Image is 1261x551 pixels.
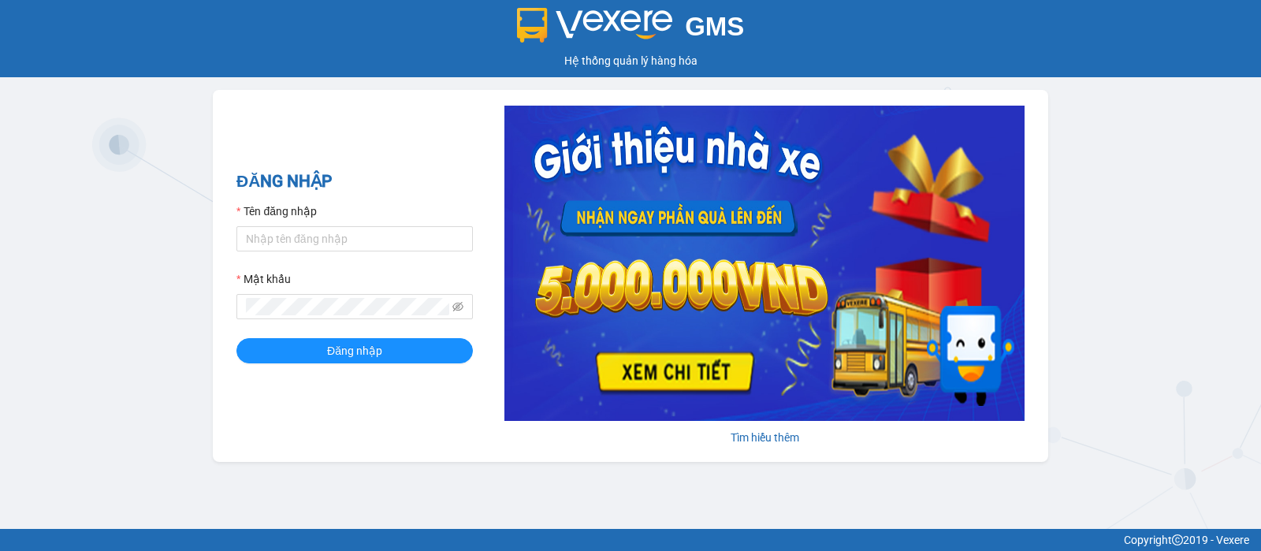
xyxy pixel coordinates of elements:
[4,52,1257,69] div: Hệ thống quản lý hàng hóa
[452,301,463,312] span: eye-invisible
[236,338,473,363] button: Đăng nhập
[246,298,449,315] input: Mật khẩu
[236,203,317,220] label: Tên đăng nhập
[236,169,473,195] h2: ĐĂNG NHẬP
[517,24,745,36] a: GMS
[504,106,1025,421] img: banner-0
[517,8,673,43] img: logo 2
[685,12,744,41] span: GMS
[12,531,1249,549] div: Copyright 2019 - Vexere
[236,270,291,288] label: Mật khẩu
[1172,534,1183,545] span: copyright
[504,429,1025,446] div: Tìm hiểu thêm
[236,226,473,251] input: Tên đăng nhập
[327,342,382,359] span: Đăng nhập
